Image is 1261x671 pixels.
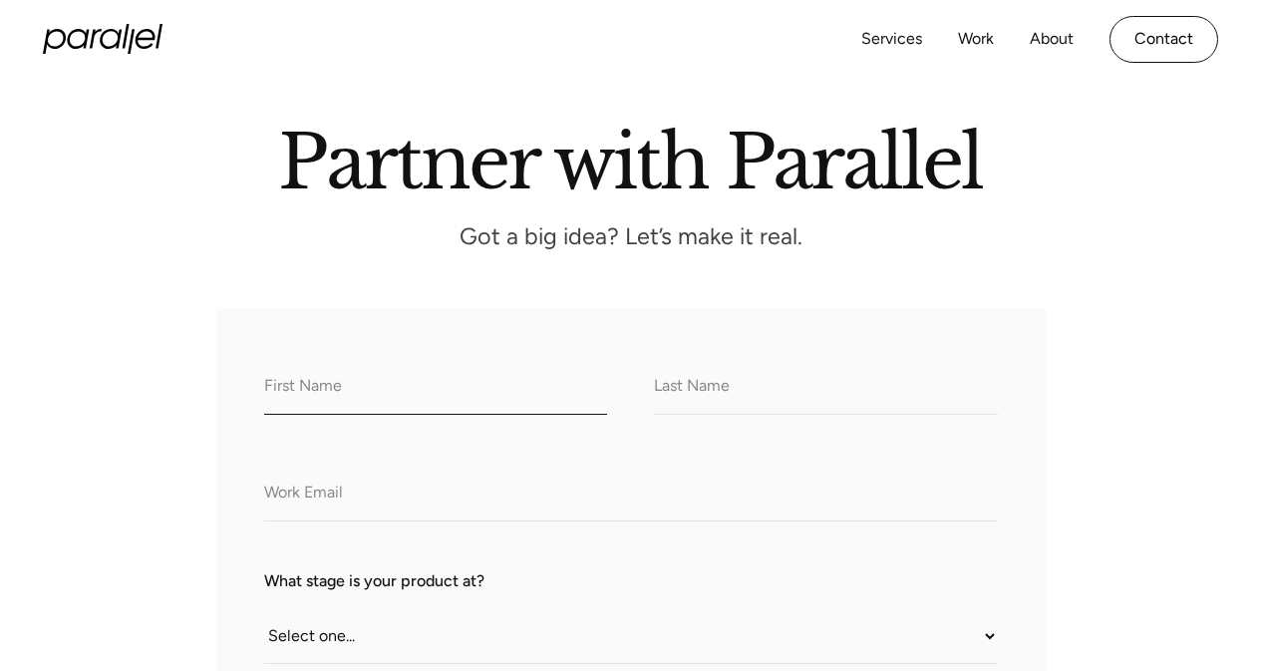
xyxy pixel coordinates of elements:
label: What stage is your product at? [264,569,998,593]
a: home [43,24,162,54]
input: Last Name [654,360,998,415]
input: First Name [264,360,608,415]
h2: Partner with Parallel [103,128,1159,190]
a: Contact [1109,16,1218,63]
a: About [1030,25,1074,54]
p: Got a big idea? Let’s make it real. [332,228,930,245]
a: Services [861,25,922,54]
input: Work Email [264,467,998,521]
a: Work [958,25,994,54]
